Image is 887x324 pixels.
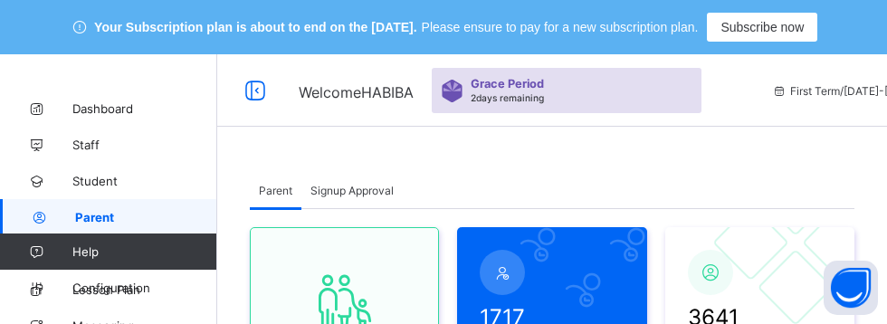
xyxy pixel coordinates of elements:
span: Parent [75,210,217,224]
span: Dashboard [72,101,217,116]
span: Signup Approval [310,184,394,197]
span: Your Subscription plan is about to end on the [DATE]. [94,20,416,34]
span: Welcome HABIBA [299,83,414,101]
span: Please ensure to pay for a new subscription plan. [422,20,699,34]
span: Help [72,244,216,259]
span: Staff [72,138,217,152]
span: 2 days remaining [471,92,544,103]
span: Student [72,174,217,188]
img: sticker-purple.71386a28dfed39d6af7621340158ba97.svg [441,80,463,102]
span: Parent [259,184,292,197]
span: Configuration [72,281,216,295]
span: Grace Period [471,77,544,91]
span: Subscribe now [720,20,804,34]
button: Open asap [824,261,878,315]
